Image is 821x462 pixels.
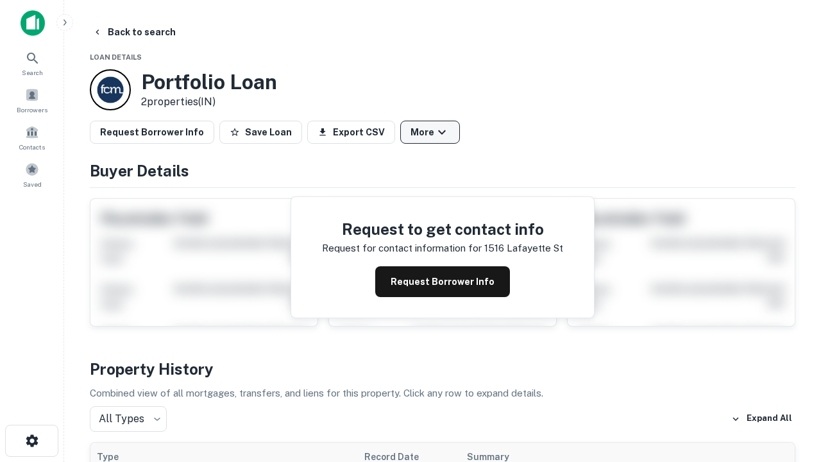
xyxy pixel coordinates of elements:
a: Borrowers [4,83,60,117]
p: 2 properties (IN) [141,94,277,110]
button: Export CSV [307,121,395,144]
button: More [400,121,460,144]
button: Request Borrower Info [90,121,214,144]
span: Loan Details [90,53,142,61]
p: Request for contact information for [322,241,482,256]
a: Contacts [4,120,60,155]
div: All Types [90,406,167,432]
h3: Portfolio Loan [141,70,277,94]
h4: Request to get contact info [322,218,563,241]
span: Borrowers [17,105,47,115]
img: capitalize-icon.png [21,10,45,36]
p: Combined view of all mortgages, transfers, and liens for this property. Click any row to expand d... [90,386,795,401]
span: Saved [23,179,42,189]
span: Contacts [19,142,45,152]
a: Saved [4,157,60,192]
h4: Property History [90,357,795,381]
button: Save Loan [219,121,302,144]
button: Expand All [728,409,795,429]
p: 1516 lafayette st [484,241,563,256]
button: Back to search [87,21,181,44]
iframe: Chat Widget [757,359,821,421]
a: Search [4,46,60,80]
span: Search [22,67,43,78]
h4: Buyer Details [90,159,795,182]
button: Request Borrower Info [375,266,510,297]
